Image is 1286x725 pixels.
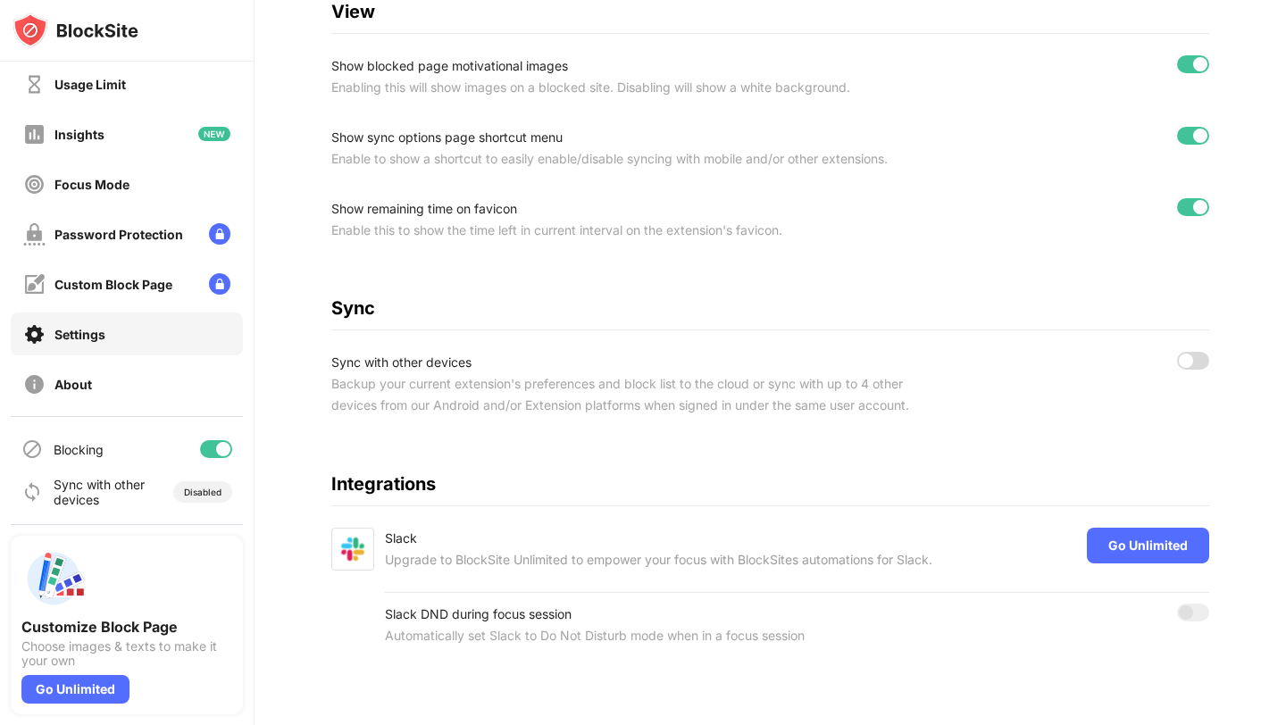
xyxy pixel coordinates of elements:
img: about-off.svg [23,373,46,396]
div: View [331,1,1208,22]
div: Sync with other devices [54,477,146,507]
div: Settings [54,327,105,342]
div: Sync [331,297,1208,319]
img: new-icon.svg [198,127,230,141]
div: Disabled [184,487,221,497]
div: Usage Limit [54,77,126,92]
div: Blocking [54,442,104,457]
div: Choose images & texts to make it your own [21,639,232,668]
div: Show sync options page shortcut menu [331,127,946,148]
div: Password Protection [54,227,183,242]
img: slack.svg [331,528,374,571]
div: Go Unlimited [1087,528,1209,563]
div: Insights [54,127,104,142]
div: Enable to show a shortcut to easily enable/disable syncing with mobile and/or other extensions. [331,148,946,170]
div: Go Unlimited [21,675,129,704]
div: Custom Block Page [54,277,172,292]
div: Show blocked page motivational images [331,55,946,77]
img: insights-off.svg [23,123,46,146]
div: Backup your current extension's preferences and block list to the cloud or sync with up to 4 othe... [331,373,946,416]
div: Sync with other devices [331,352,946,373]
div: Slack [385,528,932,549]
div: Focus Mode [54,177,129,192]
div: Automatically set Slack to Do Not Disturb mode when in a focus session [385,625,962,646]
div: Integrations [331,473,1208,495]
div: Show remaining time on favicon [331,198,946,220]
img: password-protection-off.svg [23,223,46,246]
img: sync-icon.svg [21,481,43,503]
img: customize-block-page-off.svg [23,273,46,296]
img: focus-off.svg [23,173,46,196]
img: time-usage-off.svg [23,73,46,96]
div: Upgrade to BlockSite Unlimited to empower your focus with BlockSites automations for Slack. [385,549,932,571]
div: Enabling this will show images on a blocked site. Disabling will show a white background. [331,77,946,98]
img: blocking-icon.svg [21,438,43,460]
div: Customize Block Page [21,618,232,636]
img: lock-menu.svg [209,273,230,295]
div: About [54,377,92,392]
img: settings-on.svg [23,323,46,346]
div: Enable this to show the time left in current interval on the extension's favicon. [331,220,946,241]
img: lock-menu.svg [209,223,230,245]
img: logo-blocksite.svg [13,12,138,48]
img: push-custom-page.svg [21,546,86,611]
div: Slack DND during focus session [385,604,962,625]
